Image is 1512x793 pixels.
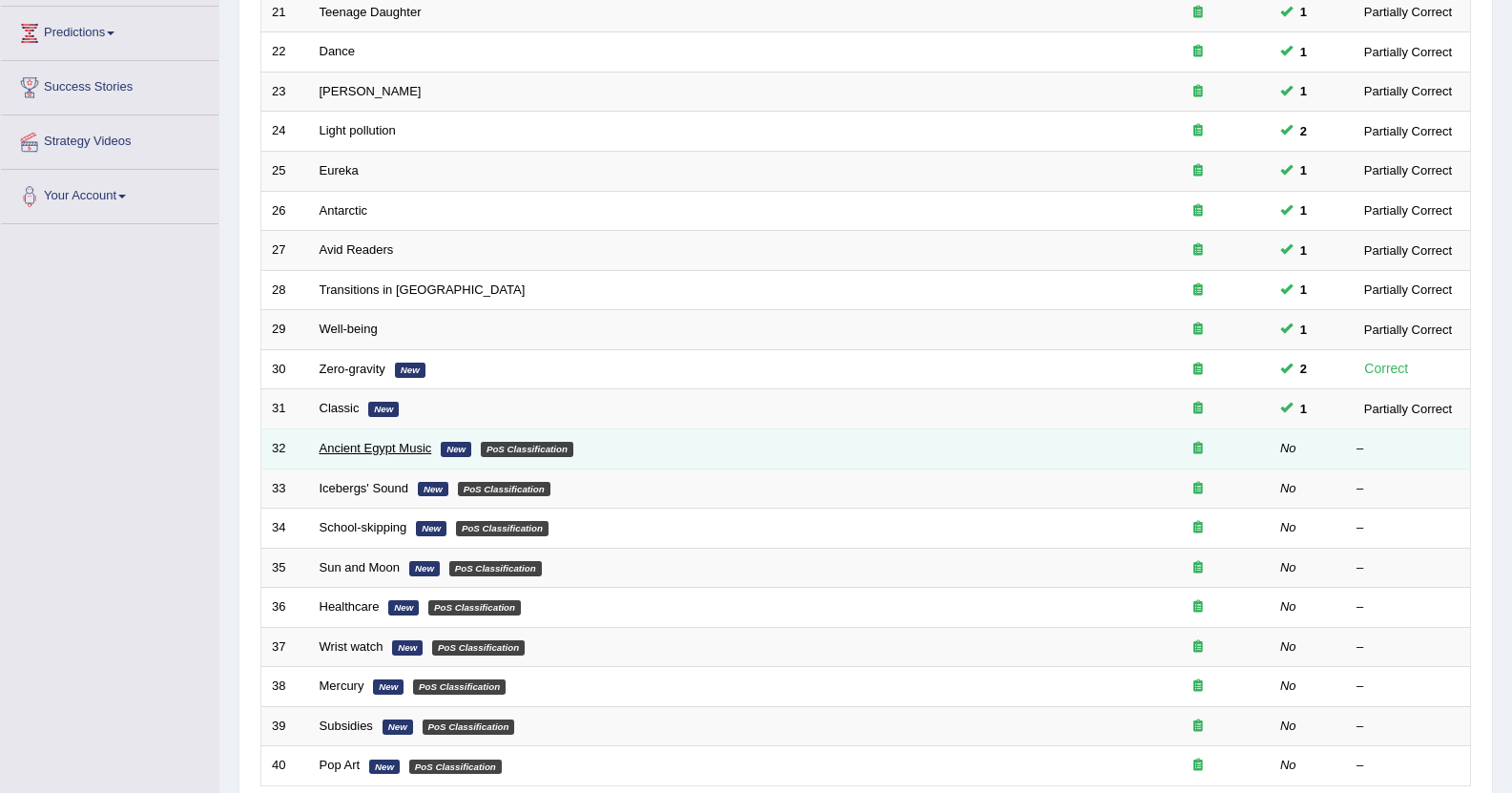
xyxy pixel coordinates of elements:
[261,746,309,786] td: 40
[1293,240,1315,261] span: You can still take this question
[320,560,401,574] a: Sun and Moon
[261,548,309,588] td: 35
[261,627,309,667] td: 37
[409,561,440,576] em: New
[1137,83,1259,101] div: Exam occurring question
[1357,320,1460,340] div: Partially Correct
[368,402,399,417] em: New
[1137,480,1259,498] div: Exam occurring question
[320,401,360,415] a: Classic
[261,191,309,231] td: 26
[1293,81,1315,101] span: You can still take this question
[1293,280,1315,300] span: You can still take this question
[261,428,309,469] td: 32
[1357,598,1460,616] div: –
[1357,81,1460,101] div: Partially Correct
[413,679,506,695] em: PoS Classification
[1137,361,1259,379] div: Exam occurring question
[261,469,309,509] td: 33
[320,639,383,654] a: Wrist watch
[1357,678,1460,696] div: –
[1137,122,1259,140] div: Exam occurring question
[1357,638,1460,657] div: –
[1293,2,1315,22] span: You can still take this question
[395,363,425,378] em: New
[1280,441,1296,455] em: No
[1137,638,1259,657] div: Exam occurring question
[1357,200,1460,220] div: Partially Correct
[1357,358,1417,380] div: Correct
[1137,559,1259,577] div: Exam occurring question
[1357,160,1460,180] div: Partially Correct
[261,231,309,271] td: 27
[1280,520,1296,534] em: No
[369,760,400,775] em: New
[320,163,359,177] a: Eureka
[320,520,407,534] a: School-skipping
[392,640,423,656] em: New
[1293,200,1315,220] span: You can still take this question
[261,667,309,707] td: 38
[1293,121,1315,141] span: You can still take this question
[481,442,573,457] em: PoS Classification
[1293,399,1315,419] span: You can still take this question
[261,112,309,152] td: 24
[1357,519,1460,537] div: –
[1137,598,1259,616] div: Exam occurring question
[320,758,361,772] a: Pop Art
[1293,320,1315,340] span: You can still take this question
[1280,678,1296,693] em: No
[1280,639,1296,654] em: No
[1357,121,1460,141] div: Partially Correct
[320,44,356,58] a: Dance
[261,270,309,310] td: 28
[1137,757,1259,775] div: Exam occurring question
[320,5,422,19] a: Teenage Daughter
[1357,2,1460,22] div: Partially Correct
[1137,321,1259,339] div: Exam occurring question
[1137,4,1259,22] div: Exam occurring question
[261,349,309,389] td: 30
[261,72,309,112] td: 23
[416,521,446,536] em: New
[373,679,404,695] em: New
[1137,718,1259,736] div: Exam occurring question
[1137,400,1259,418] div: Exam occurring question
[320,322,378,336] a: Well-being
[320,441,432,455] a: Ancient Egypt Music
[261,706,309,746] td: 39
[1137,440,1259,458] div: Exam occurring question
[1137,162,1259,180] div: Exam occurring question
[1,170,218,218] a: Your Account
[1137,519,1259,537] div: Exam occurring question
[320,242,394,257] a: Avid Readers
[261,32,309,73] td: 22
[1,61,218,109] a: Success Stories
[1280,560,1296,574] em: No
[1357,559,1460,577] div: –
[320,719,373,733] a: Subsidies
[1137,43,1259,61] div: Exam occurring question
[1280,758,1296,772] em: No
[418,482,448,497] em: New
[456,521,549,536] em: PoS Classification
[1280,599,1296,614] em: No
[261,310,309,350] td: 29
[320,362,385,376] a: Zero-gravity
[1357,399,1460,419] div: Partially Correct
[1280,719,1296,733] em: No
[320,123,396,137] a: Light pollution
[423,720,515,735] em: PoS Classification
[320,203,368,218] a: Antarctic
[388,600,419,616] em: New
[261,509,309,549] td: 34
[1293,42,1315,62] span: You can still take this question
[1293,359,1315,379] span: You can still take this question
[1357,240,1460,261] div: Partially Correct
[261,588,309,628] td: 36
[1357,42,1460,62] div: Partially Correct
[1137,678,1259,696] div: Exam occurring question
[1357,280,1460,300] div: Partially Correct
[320,678,364,693] a: Mercury
[1,115,218,163] a: Strategy Videos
